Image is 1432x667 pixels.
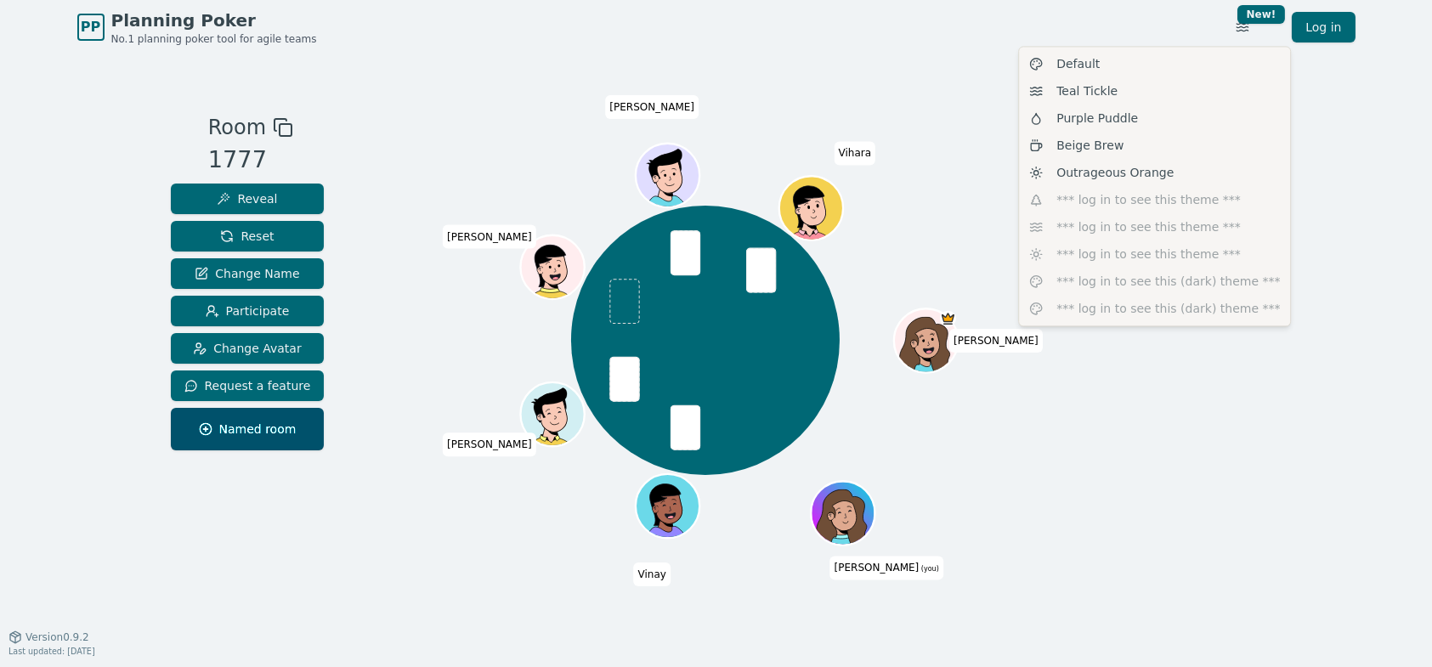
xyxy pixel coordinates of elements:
[1056,164,1174,181] span: Outrageous Orange
[605,95,699,119] span: Click to change your name
[171,370,325,401] button: Send feedback
[830,556,943,579] span: Click to change your name
[8,647,95,656] span: Last updated: [DATE]
[1056,137,1124,154] span: Beige Brew
[949,329,1043,353] span: Click to change your name
[111,32,317,46] span: No.1 planning poker tool for agile teams
[171,221,325,252] button: Reset votes
[171,184,325,214] button: Reveal votes
[443,432,536,456] span: Click to change your name
[1056,55,1100,72] span: Default
[208,143,293,178] div: 1777
[1056,110,1138,127] span: Purple Puddle
[835,141,876,165] span: Click to change your name
[25,630,89,644] span: Version 0.9.2
[940,311,956,327] span: Staci is the host
[81,17,100,37] span: PP
[919,565,939,573] span: (you)
[206,302,290,319] span: Participate
[195,265,299,282] span: Change Name
[171,258,325,289] button: Change name
[171,333,325,364] button: Change avatar
[220,228,274,245] span: Reset
[1237,5,1286,24] div: New!
[184,377,311,394] span: Request a feature
[443,224,536,248] span: Click to change your name
[1292,12,1355,42] a: Log in
[1056,82,1118,99] span: Teal Tickle
[199,421,297,438] span: Named room
[813,483,874,543] button: Click to change your avatar
[171,296,325,326] button: Participate
[208,112,266,143] span: Room
[217,190,277,207] span: Reveal
[111,8,317,32] span: Planning Poker
[634,562,671,586] span: Click to change your name
[193,340,302,357] span: Change Avatar
[171,408,325,450] button: Get a named room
